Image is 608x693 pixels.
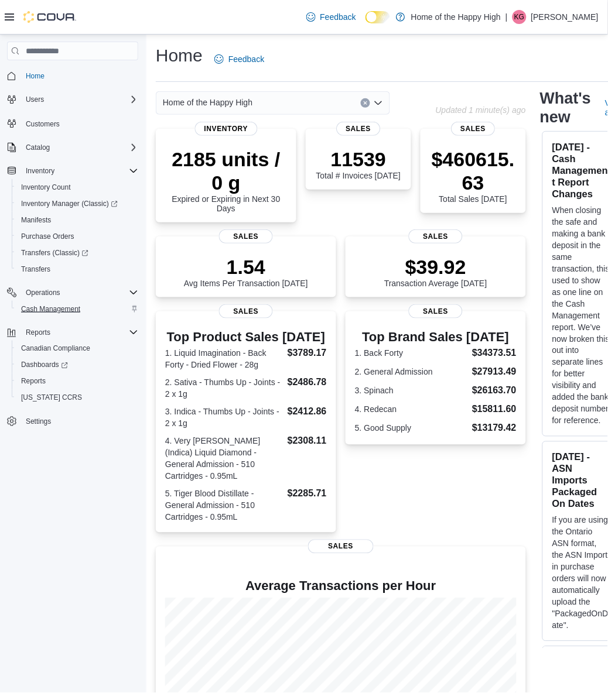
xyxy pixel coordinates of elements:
[21,265,50,274] span: Transfers
[384,255,487,279] p: $39.92
[355,348,467,359] dt: 1. Back Forty
[165,348,283,371] dt: 1. Liquid Imagination - Back Forty - Dried Flower - 28g
[472,346,517,361] dd: $34373.51
[210,47,269,71] a: Feedback
[21,286,138,300] span: Operations
[472,403,517,417] dd: $15811.60
[355,366,467,378] dt: 2. General Admission
[2,413,143,430] button: Settings
[514,10,524,24] span: KG
[366,11,390,23] input: Dark Mode
[165,406,283,430] dt: 3. Indica - Thumbs Up - Joints - 2 x 1g
[165,330,327,344] h3: Top Product Sales [DATE]
[16,342,138,356] span: Canadian Compliance
[288,487,327,501] dd: $2285.71
[472,384,517,398] dd: $26163.70
[21,199,118,208] span: Inventory Manager (Classic)
[21,344,90,354] span: Canadian Compliance
[472,365,517,379] dd: $27913.49
[21,248,88,258] span: Transfers (Classic)
[165,147,287,213] div: Expired or Expiring in Next 30 Days
[26,119,60,129] span: Customers
[12,261,143,277] button: Transfers
[16,262,55,276] a: Transfers
[320,11,356,23] span: Feedback
[21,117,64,131] a: Customers
[355,385,467,397] dt: 3. Spinach
[21,232,74,241] span: Purchase Orders
[16,229,138,243] span: Purchase Orders
[16,391,138,405] span: Washington CCRS
[16,213,56,227] a: Manifests
[12,301,143,317] button: Cash Management
[366,23,366,24] span: Dark Mode
[21,140,54,155] button: Catalog
[26,71,45,81] span: Home
[16,180,76,194] a: Inventory Count
[165,435,283,482] dt: 4. Very [PERSON_NAME] (Indica) Liquid Diamond - General Admission - 510 Cartridges - 0.95mL
[12,357,143,373] a: Dashboards
[316,147,401,171] p: 11539
[2,91,143,108] button: Users
[16,391,87,405] a: [US_STATE] CCRS
[21,183,71,192] span: Inventory Count
[355,404,467,416] dt: 4. Redecan
[308,540,374,554] span: Sales
[21,377,46,386] span: Reports
[16,342,95,356] a: Canadian Compliance
[361,98,370,108] button: Clear input
[156,44,203,67] h1: Home
[21,415,56,429] a: Settings
[184,255,308,288] div: Avg Items Per Transaction [DATE]
[16,375,138,389] span: Reports
[16,213,138,227] span: Manifests
[531,10,599,24] p: [PERSON_NAME]
[472,421,517,435] dd: $13179.42
[16,229,79,243] a: Purchase Orders
[16,358,138,372] span: Dashboards
[16,262,138,276] span: Transfers
[16,246,93,260] a: Transfers (Classic)
[16,358,73,372] a: Dashboards
[12,195,143,212] a: Inventory Manager (Classic)
[21,140,138,155] span: Catalog
[288,405,327,419] dd: $2412.86
[409,304,463,318] span: Sales
[16,375,50,389] a: Reports
[21,325,55,339] button: Reports
[12,341,143,357] button: Canadian Compliance
[374,98,383,108] button: Open list of options
[337,122,381,136] span: Sales
[16,180,138,194] span: Inventory Count
[23,11,76,23] img: Cova
[16,246,138,260] span: Transfers (Classic)
[16,302,85,316] a: Cash Management
[26,417,51,427] span: Settings
[452,122,496,136] span: Sales
[165,377,283,400] dt: 2. Sativa - Thumbs Up - Joints - 2 x 1g
[21,414,138,429] span: Settings
[165,147,287,194] p: 2185 units / 0 g
[26,288,60,297] span: Operations
[195,122,258,136] span: Inventory
[21,215,51,225] span: Manifests
[16,197,138,211] span: Inventory Manager (Classic)
[21,325,138,339] span: Reports
[12,373,143,390] button: Reports
[302,5,361,29] a: Feedback
[12,390,143,406] button: [US_STATE] CCRS
[21,164,138,178] span: Inventory
[288,376,327,390] dd: $2486.78
[436,105,526,115] p: Updated 1 minute(s) ago
[355,330,517,344] h3: Top Brand Sales [DATE]
[21,92,49,107] button: Users
[513,10,527,24] div: Kate Goodman
[21,393,82,403] span: [US_STATE] CCRS
[21,361,68,370] span: Dashboards
[26,166,54,176] span: Inventory
[2,67,143,84] button: Home
[411,10,501,24] p: Home of the Happy High
[26,95,44,104] span: Users
[12,245,143,261] a: Transfers (Classic)
[16,302,138,316] span: Cash Management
